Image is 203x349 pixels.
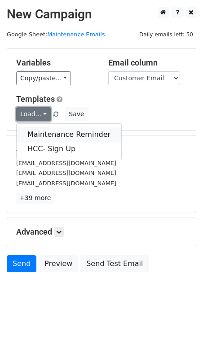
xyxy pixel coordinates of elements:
a: Copy/paste... [16,71,71,85]
h5: Advanced [16,227,187,237]
a: Send Test Email [80,255,149,272]
a: +39 more [16,192,54,204]
h5: Email column [108,58,187,68]
a: Send [7,255,36,272]
a: Templates [16,94,55,104]
a: Daily emails left: 50 [136,31,196,38]
span: Daily emails left: 50 [136,30,196,39]
iframe: Chat Widget [158,306,203,349]
a: Maintenance Reminder [17,127,121,142]
button: Save [65,107,88,121]
a: Maintenance Emails [47,31,105,38]
small: [EMAIL_ADDRESS][DOMAIN_NAME] [16,160,116,166]
small: [EMAIL_ADDRESS][DOMAIN_NAME] [16,180,116,187]
a: HCC- Sign Up [17,142,121,156]
small: [EMAIL_ADDRESS][DOMAIN_NAME] [16,170,116,176]
small: Google Sheet: [7,31,105,38]
a: Preview [39,255,78,272]
h2: New Campaign [7,7,196,22]
h5: Variables [16,58,95,68]
a: Load... [16,107,51,121]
